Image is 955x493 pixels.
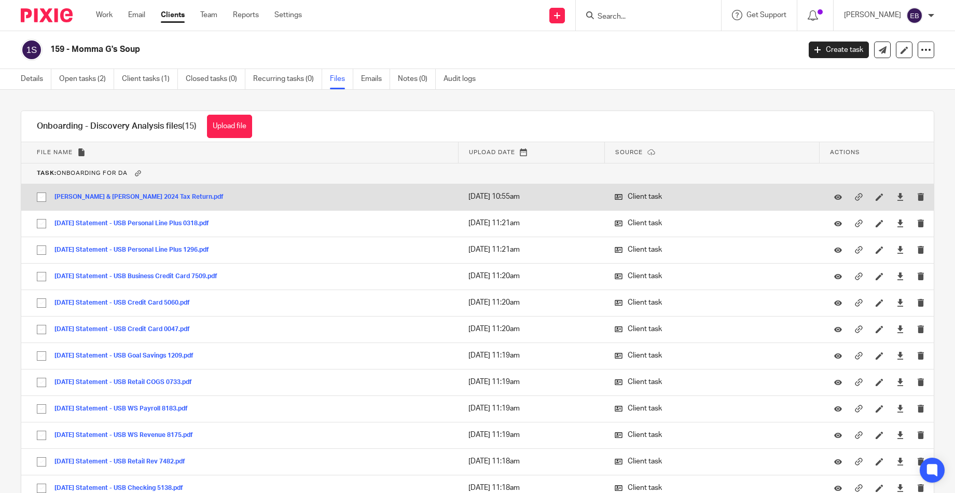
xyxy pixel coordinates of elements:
p: [DATE] 11:19am [468,403,594,414]
button: [DATE] Statement - USB Personal Line Plus 1296.pdf [54,246,217,254]
input: Select [32,399,51,419]
a: Audit logs [444,69,483,89]
p: Client task [615,218,809,228]
button: [DATE] Statement - USB Personal Line Plus 0318.pdf [54,220,217,227]
a: Emails [361,69,390,89]
span: File name [37,149,73,155]
a: Work [96,10,113,20]
p: [DATE] 11:18am [468,483,594,493]
button: [DATE] Statement - USB Credit Card 0047.pdf [54,326,198,333]
button: [DATE] Statement - USB Checking 5138.pdf [54,485,191,492]
img: svg%3E [21,39,43,61]
p: Client task [615,271,809,281]
button: [DATE] Statement - USB Credit Card 5060.pdf [54,299,198,307]
p: [DATE] 11:19am [468,430,594,440]
a: Download [896,191,904,202]
p: [DATE] 11:18am [468,456,594,467]
span: Source [615,149,643,155]
a: Details [21,69,51,89]
input: Select [32,293,51,313]
a: Download [896,350,904,361]
a: Download [896,324,904,334]
button: [DATE] Statement - USB Goal Savings 1209.pdf [54,352,201,360]
p: [DATE] 11:21am [468,244,594,255]
p: [PERSON_NAME] [844,10,901,20]
span: Get Support [746,11,786,19]
a: Download [896,218,904,228]
h2: 159 - Momma G's Soup [50,44,645,55]
p: [DATE] 11:19am [468,377,594,387]
input: Select [32,346,51,366]
button: [PERSON_NAME] & [PERSON_NAME] 2024 Tax Return.pdf [54,194,231,201]
p: Client task [615,244,809,255]
p: [DATE] 11:20am [468,271,594,281]
a: Team [200,10,217,20]
button: [DATE] Statement - USB WS Payroll 8183.pdf [54,405,196,413]
p: Client task [615,483,809,493]
a: Settings [274,10,302,20]
a: Reports [233,10,259,20]
input: Select [32,320,51,339]
button: [DATE] Statement - USB Retail Rev 7482.pdf [54,458,193,465]
p: Client task [615,297,809,308]
button: Upload file [207,115,252,138]
p: [DATE] 11:21am [468,218,594,228]
a: Download [896,403,904,414]
button: [DATE] Statement - USB Business Credit Card 7509.pdf [54,273,225,280]
input: Select [32,373,51,392]
a: Client tasks (1) [122,69,178,89]
span: Actions [830,149,860,155]
p: Client task [615,430,809,440]
a: Recurring tasks (0) [253,69,322,89]
a: Notes (0) [398,69,436,89]
a: Create task [809,42,869,58]
a: Files [330,69,353,89]
span: Onboarding for DA [37,171,128,176]
h1: Onboarding - Discovery Analysis files [37,121,197,132]
a: Download [896,377,904,387]
a: Download [896,244,904,255]
a: Download [896,430,904,440]
input: Select [32,452,51,472]
a: Download [896,483,904,493]
img: Pixie [21,8,73,22]
p: Client task [615,324,809,334]
img: svg%3E [906,7,923,24]
p: Client task [615,191,809,202]
a: Download [896,456,904,467]
p: [DATE] 11:20am [468,297,594,308]
input: Select [32,267,51,286]
input: Search [597,12,690,22]
p: [DATE] 11:19am [468,350,594,361]
a: Download [896,271,904,281]
p: [DATE] 10:55am [468,191,594,202]
a: Email [128,10,145,20]
input: Select [32,214,51,234]
p: Client task [615,350,809,361]
span: (15) [182,122,197,130]
a: Download [896,297,904,308]
button: [DATE] Statement - USB WS Revenue 8175.pdf [54,432,201,439]
input: Select [32,426,51,445]
a: Closed tasks (0) [186,69,245,89]
input: Select [32,187,51,207]
button: [DATE] Statement - USB Retail COGS 0733.pdf [54,379,200,386]
p: Client task [615,377,809,387]
p: Client task [615,456,809,467]
p: Client task [615,403,809,414]
input: Select [32,240,51,260]
b: Task: [37,171,57,176]
span: Upload date [469,149,515,155]
a: Clients [161,10,185,20]
a: Open tasks (2) [59,69,114,89]
p: [DATE] 11:20am [468,324,594,334]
